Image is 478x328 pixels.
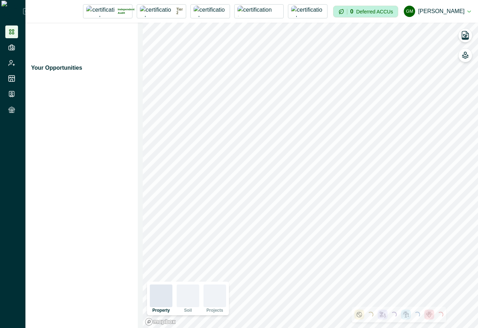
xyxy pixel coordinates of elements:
[31,64,82,72] p: Your Opportunities
[176,8,183,15] p: Tier 2
[140,6,173,17] img: certification logo
[404,3,471,20] button: Gayathri Menakath[PERSON_NAME]
[350,9,353,15] p: 0
[237,6,281,17] img: certification logo
[145,318,176,326] a: Mapbox logo
[206,308,223,312] p: Projects
[86,6,115,17] img: certification logo
[83,4,132,18] button: certification logoIndependent Audit
[291,6,324,17] img: certification logo
[184,308,192,312] p: Soil
[194,6,227,17] img: certification logo
[1,1,23,22] img: Logo
[356,9,393,14] p: Deferred ACCUs
[118,8,135,15] p: Independent Audit
[152,308,170,312] p: Property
